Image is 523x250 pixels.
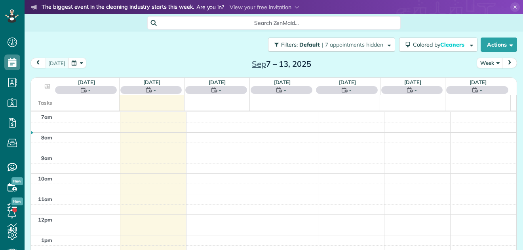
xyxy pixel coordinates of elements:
[11,177,23,185] span: New
[143,79,160,85] a: [DATE]
[322,41,383,48] span: | 7 appointments hidden
[219,86,221,94] span: -
[209,79,226,85] a: [DATE]
[268,38,395,52] button: Filters: Default | 7 appointments hidden
[264,38,395,52] a: Filters: Default | 7 appointments hidden
[440,41,466,48] span: Cleaners
[38,175,52,182] span: 10am
[415,86,417,94] span: -
[41,155,52,161] span: 9am
[41,134,52,141] span: 8am
[88,86,91,94] span: -
[502,58,517,68] button: next
[413,41,467,48] span: Colored by
[38,100,52,106] span: Tasks
[232,60,331,68] h2: 7 – 13, 2025
[30,58,46,68] button: prev
[154,86,156,94] span: -
[281,41,298,48] span: Filters:
[284,86,286,94] span: -
[41,114,52,120] span: 7am
[470,79,487,85] a: [DATE]
[196,3,224,12] span: Are you in?
[299,41,320,48] span: Default
[31,13,348,24] li: The world’s leading virtual event for cleaning business owners.
[349,86,352,94] span: -
[11,197,23,205] span: New
[38,216,52,223] span: 12pm
[78,79,95,85] a: [DATE]
[41,237,52,243] span: 1pm
[399,38,477,52] button: Colored byCleaners
[339,79,356,85] a: [DATE]
[252,59,266,69] span: Sep
[404,79,421,85] a: [DATE]
[42,3,194,12] strong: The biggest event in the cleaning industry starts this week.
[477,58,503,68] button: Week
[481,38,517,52] button: Actions
[45,58,69,68] button: [DATE]
[38,196,52,202] span: 11am
[480,86,482,94] span: -
[274,79,291,85] a: [DATE]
